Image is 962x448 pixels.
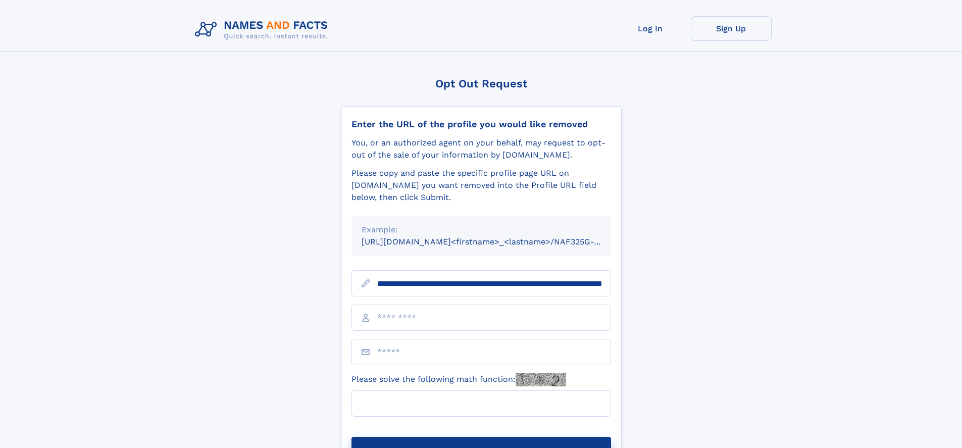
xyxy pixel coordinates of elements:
[351,119,611,130] div: Enter the URL of the profile you would like removed
[351,373,566,386] label: Please solve the following math function:
[351,167,611,204] div: Please copy and paste the specific profile page URL on [DOMAIN_NAME] you want removed into the Pr...
[610,16,691,41] a: Log In
[341,77,622,90] div: Opt Out Request
[351,137,611,161] div: You, or an authorized agent on your behalf, may request to opt-out of the sale of your informatio...
[362,237,630,246] small: [URL][DOMAIN_NAME]<firstname>_<lastname>/NAF325G-xxxxxxxx
[191,16,336,43] img: Logo Names and Facts
[362,224,601,236] div: Example:
[691,16,772,41] a: Sign Up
